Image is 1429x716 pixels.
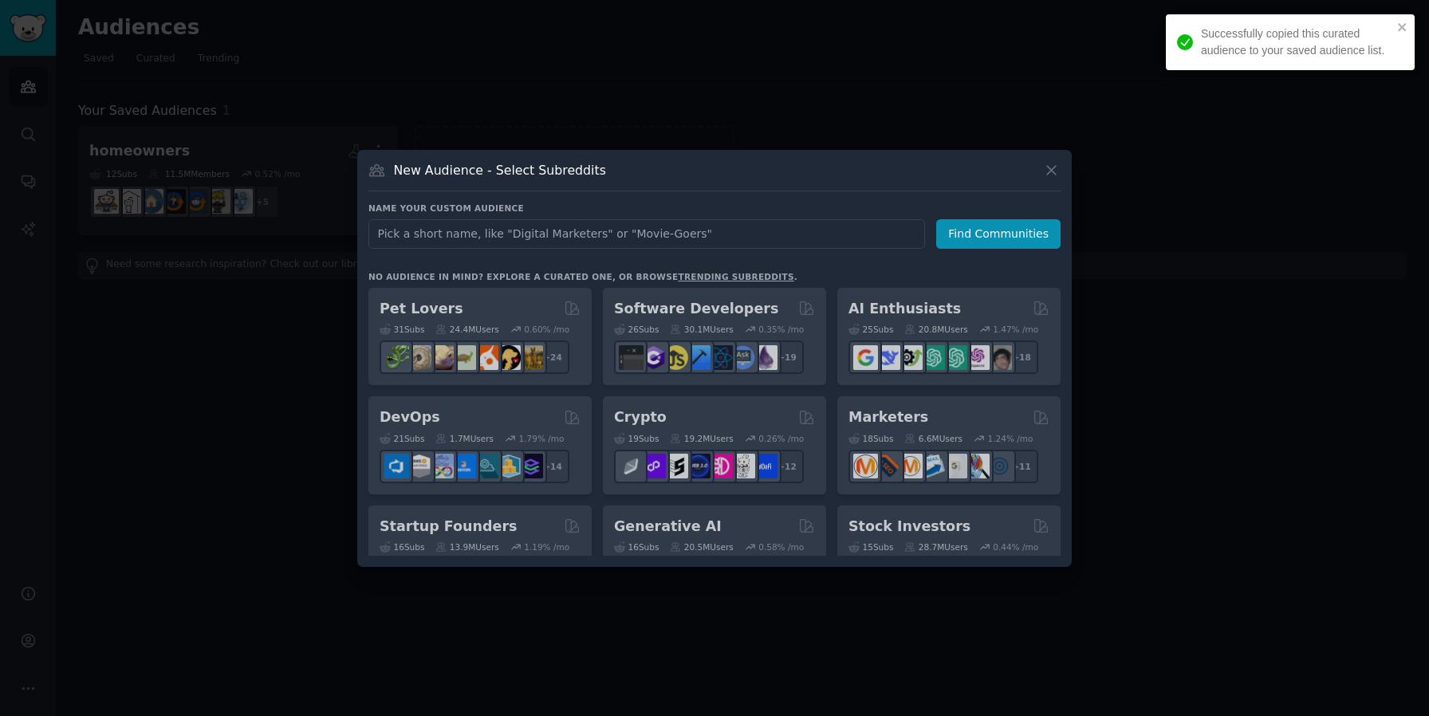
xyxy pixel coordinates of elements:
[936,219,1061,249] button: Find Communities
[368,219,925,249] input: Pick a short name, like "Digital Marketers" or "Movie-Goers"
[678,272,793,281] a: trending subreddits
[1397,21,1408,33] button: close
[368,203,1061,214] h3: Name your custom audience
[368,271,797,282] div: No audience in mind? Explore a curated one, or browse .
[394,162,606,179] h3: New Audience - Select Subreddits
[1201,26,1392,59] div: Successfully copied this curated audience to your saved audience list.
